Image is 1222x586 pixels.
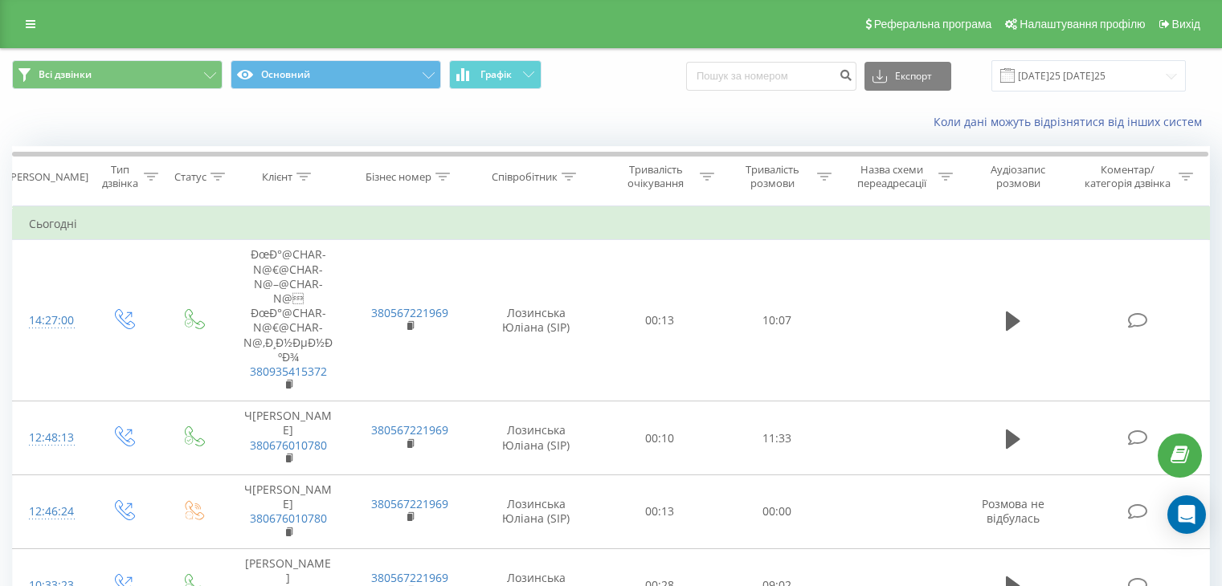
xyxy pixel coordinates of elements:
button: Основний [231,60,441,89]
td: Лозинська Юліана (SIP) [471,240,602,401]
div: Співробітник [492,170,558,184]
span: Вихід [1172,18,1200,31]
td: 10:07 [718,240,835,401]
div: Коментар/категорія дзвінка [1081,163,1175,190]
a: 380567221969 [371,305,448,320]
div: Аудіозапис розмови [971,163,1065,190]
div: Тривалість очікування [616,163,697,190]
td: 00:13 [602,475,718,549]
div: Клієнт [262,170,292,184]
a: 380676010780 [250,511,327,526]
span: Реферальна програма [874,18,992,31]
div: Бізнес номер [366,170,431,184]
div: Open Intercom Messenger [1167,495,1206,534]
td: 00:10 [602,401,718,475]
td: Ч[PERSON_NAME] [227,475,349,549]
div: Тривалість розмови [733,163,813,190]
td: Лозинська Юліана (SIP) [471,475,602,549]
div: Назва схеми переадресації [850,163,934,190]
span: Налаштування профілю [1020,18,1145,31]
td: Сьогодні [13,208,1210,240]
td: Лозинська Юліана (SIP) [471,401,602,475]
a: 380676010780 [250,437,327,453]
a: 380567221969 [371,570,448,585]
div: [PERSON_NAME] [7,170,88,184]
button: Всі дзвінки [12,60,223,89]
td: 00:13 [602,240,718,401]
button: Експорт [864,62,951,91]
td: ÐœÐ°@CHAR-N@€@CHAR-N@–@CHAR-N@ ÐœÐ°@CHAR-N@€@CHAR-N@‚Ð¸Ð½ÐµÐ½ÐºÐ¾ [227,240,349,401]
a: 380567221969 [371,422,448,437]
a: 380567221969 [371,496,448,511]
span: Графік [480,69,512,80]
input: Пошук за номером [686,62,856,91]
td: 11:33 [718,401,835,475]
span: Всі дзвінки [39,68,92,81]
button: Графік [449,60,542,89]
div: Статус [174,170,206,184]
div: 14:27:00 [29,305,72,336]
div: 12:46:24 [29,496,72,527]
div: 12:48:13 [29,422,72,454]
span: Розмова не відбулась [982,496,1044,526]
td: 00:00 [718,475,835,549]
div: Тип дзвінка [101,163,139,190]
td: Ч[PERSON_NAME] [227,401,349,475]
a: Коли дані можуть відрізнятися вiд інших систем [934,114,1210,129]
a: 380935415372 [250,364,327,379]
